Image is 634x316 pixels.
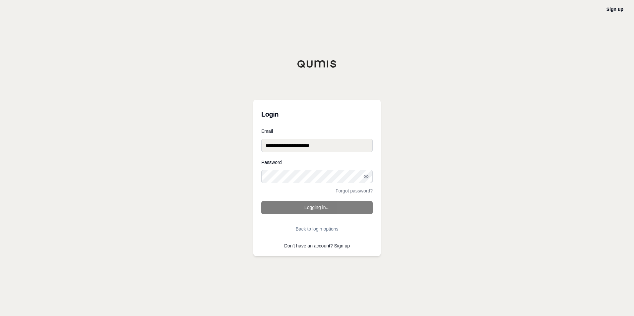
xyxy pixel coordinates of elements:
[261,129,373,133] label: Email
[261,108,373,121] h3: Login
[334,243,350,248] a: Sign up
[261,243,373,248] p: Don't have an account?
[261,222,373,236] button: Back to login options
[261,160,373,165] label: Password
[606,7,623,12] a: Sign up
[336,188,373,193] a: Forgot password?
[297,60,337,68] img: Qumis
